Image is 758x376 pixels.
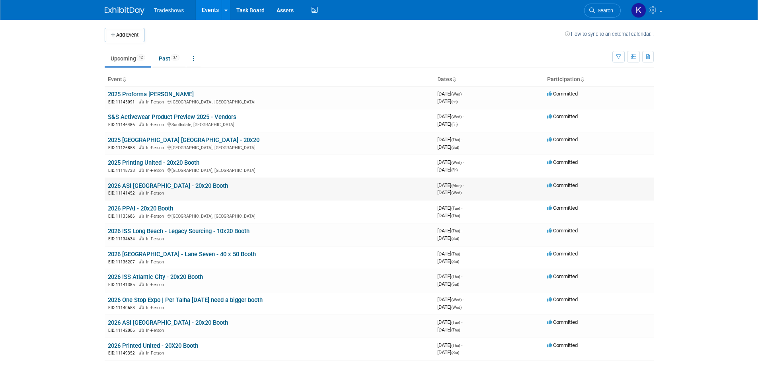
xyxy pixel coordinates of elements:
[437,327,460,333] span: [DATE]
[461,251,462,257] span: -
[451,206,460,210] span: (Tue)
[437,349,459,355] span: [DATE]
[451,183,462,188] span: (Mon)
[595,8,613,14] span: Search
[451,168,458,172] span: (Fri)
[108,306,138,310] span: EID: 11140658
[451,99,458,104] span: (Fri)
[451,145,459,150] span: (Sat)
[171,55,179,60] span: 37
[437,212,460,218] span: [DATE]
[105,73,434,86] th: Event
[547,136,578,142] span: Committed
[146,168,166,173] span: In-Person
[437,319,462,325] span: [DATE]
[437,304,462,310] span: [DATE]
[108,121,431,128] div: Scottsdale, [GEOGRAPHIC_DATA]
[451,229,460,233] span: (Thu)
[437,144,459,150] span: [DATE]
[451,236,459,241] span: (Sat)
[461,273,462,279] span: -
[108,251,256,258] a: 2026 [GEOGRAPHIC_DATA] - Lane Seven - 40 x 50 Booth
[108,136,259,144] a: 2025 [GEOGRAPHIC_DATA] [GEOGRAPHIC_DATA] - 20x20
[437,167,458,173] span: [DATE]
[547,296,578,302] span: Committed
[146,282,166,287] span: In-Person
[547,228,578,234] span: Committed
[547,342,578,348] span: Committed
[437,235,459,241] span: [DATE]
[105,7,144,15] img: ExhibitDay
[139,259,144,263] img: In-Person Event
[547,205,578,211] span: Committed
[451,92,462,96] span: (Wed)
[451,328,460,332] span: (Thu)
[108,228,249,235] a: 2026 ISS Long Beach - Legacy Sourcing - 10x20 Booth
[108,113,236,121] a: S&S Activewear Product Preview 2025 - Vendors
[139,236,144,240] img: In-Person Event
[451,259,459,264] span: (Sat)
[139,351,144,355] img: In-Person Event
[451,343,460,348] span: (Thu)
[108,328,138,333] span: EID: 11142006
[108,167,431,173] div: [GEOGRAPHIC_DATA], [GEOGRAPHIC_DATA]
[139,145,144,149] img: In-Person Event
[461,228,462,234] span: -
[146,351,166,356] span: In-Person
[108,144,431,151] div: [GEOGRAPHIC_DATA], [GEOGRAPHIC_DATA]
[461,136,462,142] span: -
[108,237,138,241] span: EID: 11134634
[437,182,464,188] span: [DATE]
[105,28,144,42] button: Add Event
[437,251,462,257] span: [DATE]
[584,4,621,18] a: Search
[108,191,138,195] span: EID: 11141452
[139,122,144,126] img: In-Person Event
[108,282,138,287] span: EID: 11141385
[437,189,462,195] span: [DATE]
[437,228,462,234] span: [DATE]
[547,113,578,119] span: Committed
[437,273,462,279] span: [DATE]
[451,252,460,256] span: (Thu)
[547,91,578,97] span: Committed
[139,282,144,286] img: In-Person Event
[108,342,198,349] a: 2026 Printed United - 20X20 Booth
[451,275,460,279] span: (Thu)
[547,182,578,188] span: Committed
[544,73,654,86] th: Participation
[139,99,144,103] img: In-Person Event
[105,51,151,66] a: Upcoming12
[146,259,166,265] span: In-Person
[461,342,462,348] span: -
[547,319,578,325] span: Committed
[146,99,166,105] span: In-Person
[437,296,464,302] span: [DATE]
[463,182,464,188] span: -
[463,91,464,97] span: -
[108,214,138,218] span: EID: 11135686
[451,138,460,142] span: (Thu)
[461,205,462,211] span: -
[108,123,138,127] span: EID: 11146486
[146,145,166,150] span: In-Person
[122,76,126,82] a: Sort by Event Name
[451,214,460,218] span: (Thu)
[437,121,458,127] span: [DATE]
[451,122,458,127] span: (Fri)
[108,182,228,189] a: 2026 ASI [GEOGRAPHIC_DATA] - 20x20 Booth
[108,296,263,304] a: 2026 One Stop Expo | Per Talha [DATE] need a bigger booth
[463,159,464,165] span: -
[451,282,459,286] span: (Sat)
[146,122,166,127] span: In-Person
[565,31,654,37] a: How to sync to an external calendar...
[451,298,462,302] span: (Wed)
[547,251,578,257] span: Committed
[154,7,184,14] span: Tradeshows
[451,160,462,165] span: (Wed)
[146,214,166,219] span: In-Person
[108,205,173,212] a: 2026 PPAI - 20x20 Booth
[451,305,462,310] span: (Wed)
[451,115,462,119] span: (Wed)
[437,98,458,104] span: [DATE]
